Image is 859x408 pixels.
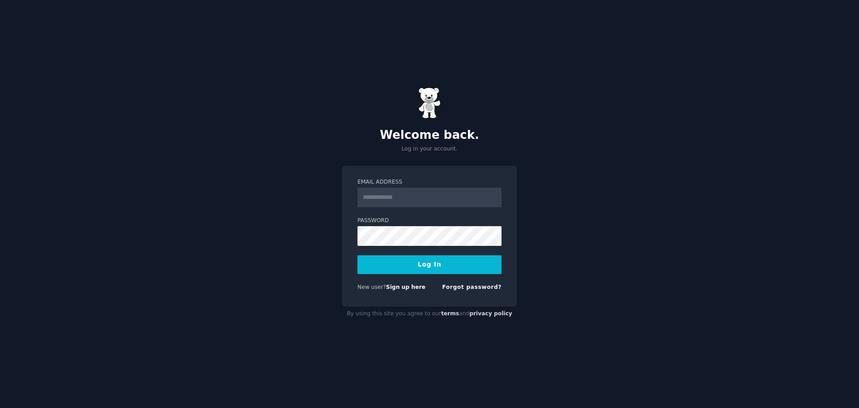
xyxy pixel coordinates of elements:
a: Forgot password? [442,284,502,290]
label: Password [357,217,502,225]
span: New user? [357,284,386,290]
img: Gummy Bear [418,87,441,119]
a: privacy policy [469,310,512,317]
div: By using this site you agree to our and [342,307,517,321]
h2: Welcome back. [342,128,517,142]
a: Sign up here [386,284,425,290]
label: Email Address [357,178,502,186]
p: Log in your account. [342,145,517,153]
a: terms [441,310,459,317]
button: Log In [357,255,502,274]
